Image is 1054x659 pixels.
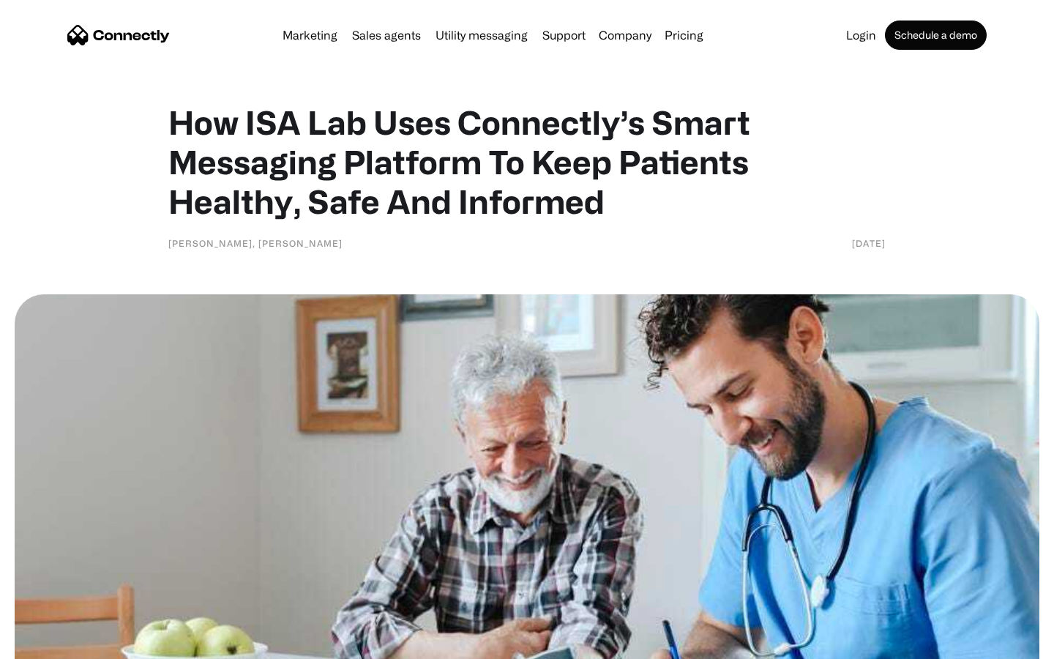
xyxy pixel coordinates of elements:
[168,103,886,221] h1: How ISA Lab Uses Connectly’s Smart Messaging Platform To Keep Patients Healthy, Safe And Informed
[840,29,882,41] a: Login
[537,29,591,41] a: Support
[168,236,343,250] div: [PERSON_NAME], [PERSON_NAME]
[277,29,343,41] a: Marketing
[430,29,534,41] a: Utility messaging
[852,236,886,250] div: [DATE]
[29,633,88,654] ul: Language list
[885,21,987,50] a: Schedule a demo
[15,633,88,654] aside: Language selected: English
[346,29,427,41] a: Sales agents
[659,29,709,41] a: Pricing
[599,25,651,45] div: Company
